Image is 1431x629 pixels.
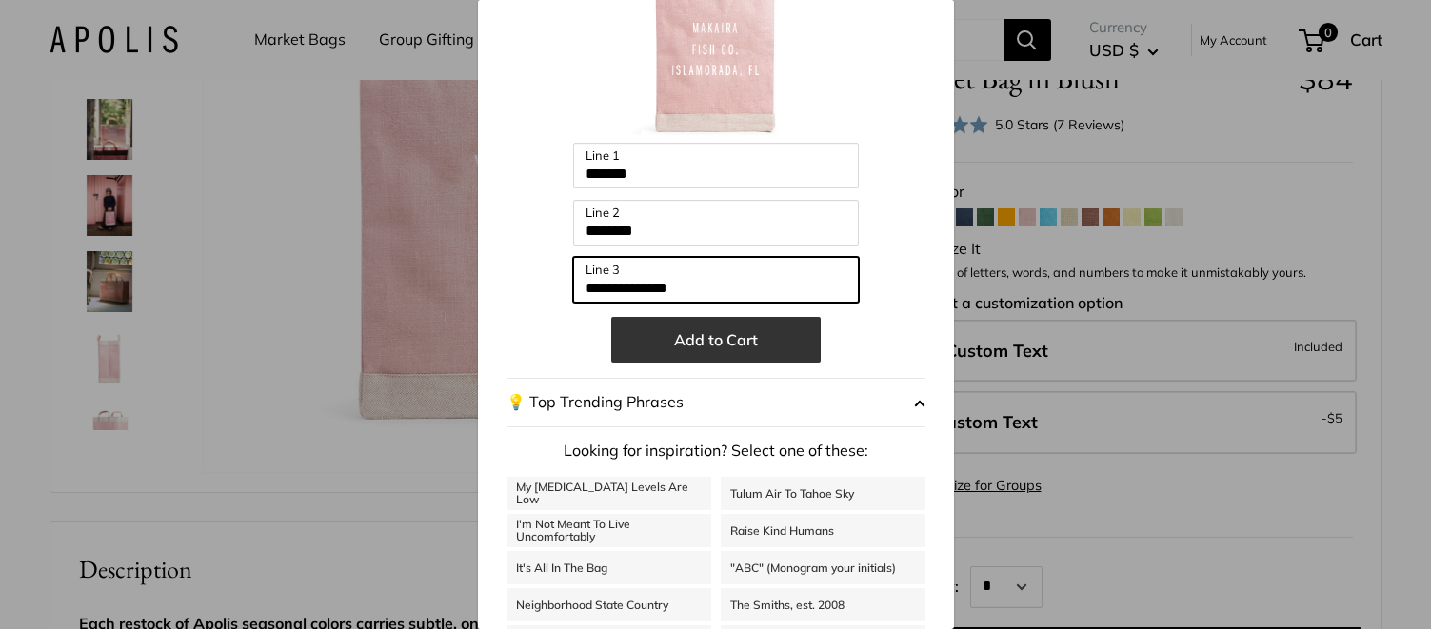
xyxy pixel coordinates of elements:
[507,437,925,465] p: Looking for inspiration? Select one of these:
[507,551,711,584] a: It's All In The Bag
[721,514,925,547] a: Raise Kind Humans
[611,317,821,363] button: Add to Cart
[15,557,204,614] iframe: Sign Up via Text for Offers
[721,477,925,510] a: Tulum Air To Tahoe Sky
[507,514,711,547] a: I'm Not Meant To Live Uncomfortably
[721,588,925,621] a: The Smiths, est. 2008
[507,378,925,427] button: 💡 Top Trending Phrases
[721,551,925,584] a: "ABC" (Monogram your initials)
[507,588,711,621] a: Neighborhood State Country
[507,477,711,510] a: My [MEDICAL_DATA] Levels Are Low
